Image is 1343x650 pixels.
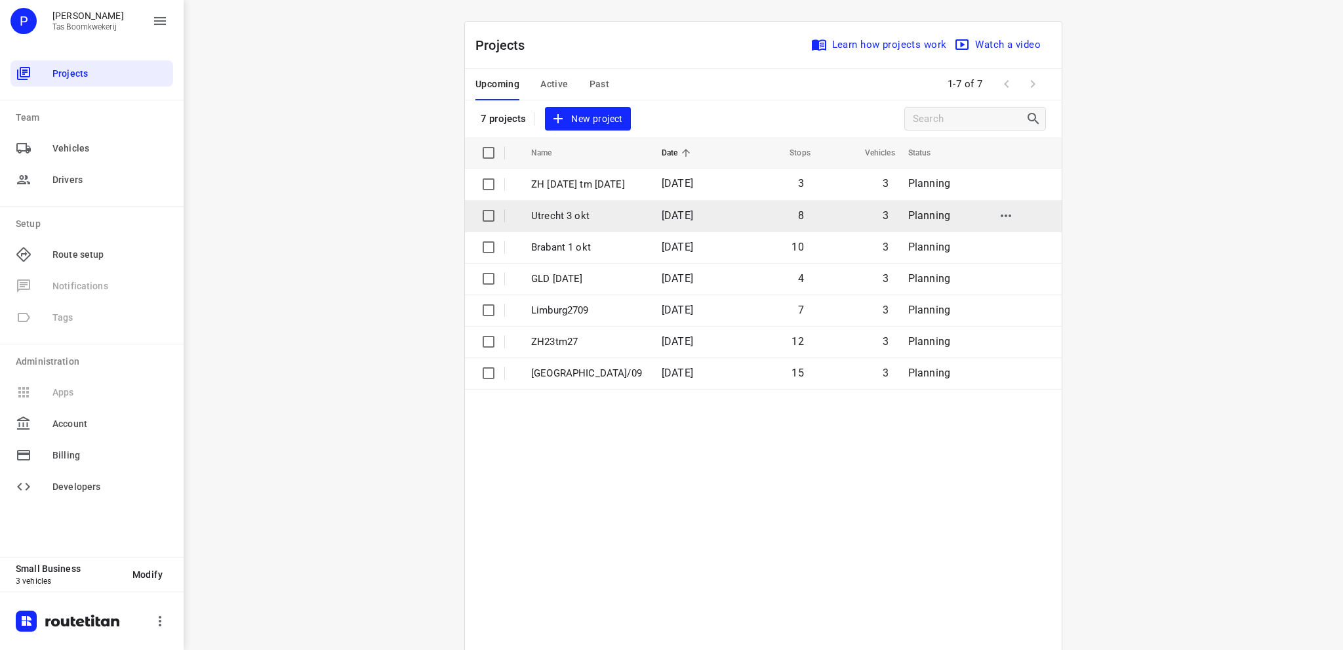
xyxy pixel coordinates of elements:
span: Account [52,417,168,431]
span: 3 [883,304,889,316]
span: Vehicles [52,142,168,155]
span: Stops [772,145,811,161]
span: Modify [132,569,163,580]
span: 8 [798,209,804,222]
p: 7 projects [481,113,526,125]
span: 3 [883,335,889,348]
span: Planning [908,367,950,379]
div: Billing [10,442,173,468]
span: 3 [883,241,889,253]
span: 15 [792,367,803,379]
span: [DATE] [662,304,693,316]
span: Developers [52,480,168,494]
p: Projects [475,35,536,55]
p: Team [16,111,173,125]
span: Route setup [52,248,168,262]
p: Brabant 1 okt [531,240,642,255]
button: New project [545,107,630,131]
div: Account [10,411,173,437]
span: Planning [908,335,950,348]
button: Modify [122,563,173,586]
div: Projects [10,60,173,87]
span: Available only on our Business plan [10,376,173,408]
span: [DATE] [662,272,693,285]
span: Available only on our Business plan [10,302,173,333]
span: 4 [798,272,804,285]
span: 3 [883,272,889,285]
span: 3 [883,177,889,190]
div: P [10,8,37,34]
span: [DATE] [662,241,693,253]
span: Previous Page [993,71,1020,97]
span: 7 [798,304,804,316]
span: Past [590,76,610,92]
p: Utrecht26/09 [531,366,642,381]
span: Status [908,145,948,161]
span: 3 [883,209,889,222]
span: Billing [52,449,168,462]
p: GLD 30 sept [531,272,642,287]
p: Limburg2709 [531,303,642,318]
span: [DATE] [662,367,693,379]
span: Active [540,76,568,92]
p: Administration [16,355,173,369]
span: Date [662,145,695,161]
span: Drivers [52,173,168,187]
p: Setup [16,217,173,231]
span: Planning [908,272,950,285]
p: Utrecht 3 okt [531,209,642,224]
span: Planning [908,241,950,253]
p: 3 vehicles [16,577,122,586]
div: Search [1026,111,1045,127]
span: Next Page [1020,71,1046,97]
div: Developers [10,474,173,500]
span: Available only on our Business plan [10,270,173,302]
span: [DATE] [662,209,693,222]
span: New project [553,111,622,127]
p: Small Business [16,563,122,574]
p: ZH [DATE] tm [DATE] [531,177,642,192]
span: Planning [908,177,950,190]
input: Search projects [913,109,1026,129]
div: Vehicles [10,135,173,161]
span: Vehicles [848,145,895,161]
span: 12 [792,335,803,348]
span: Planning [908,209,950,222]
span: [DATE] [662,335,693,348]
p: Peter Tas [52,10,124,21]
span: 3 [798,177,804,190]
span: 10 [792,241,803,253]
p: ZH23tm27 [531,335,642,350]
span: Planning [908,304,950,316]
span: Projects [52,67,168,81]
div: Drivers [10,167,173,193]
div: Route setup [10,241,173,268]
span: 1-7 of 7 [942,70,988,98]
span: Name [531,145,569,161]
p: Tas Boomkwekerij [52,22,124,31]
span: [DATE] [662,177,693,190]
span: 3 [883,367,889,379]
span: Upcoming [475,76,519,92]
